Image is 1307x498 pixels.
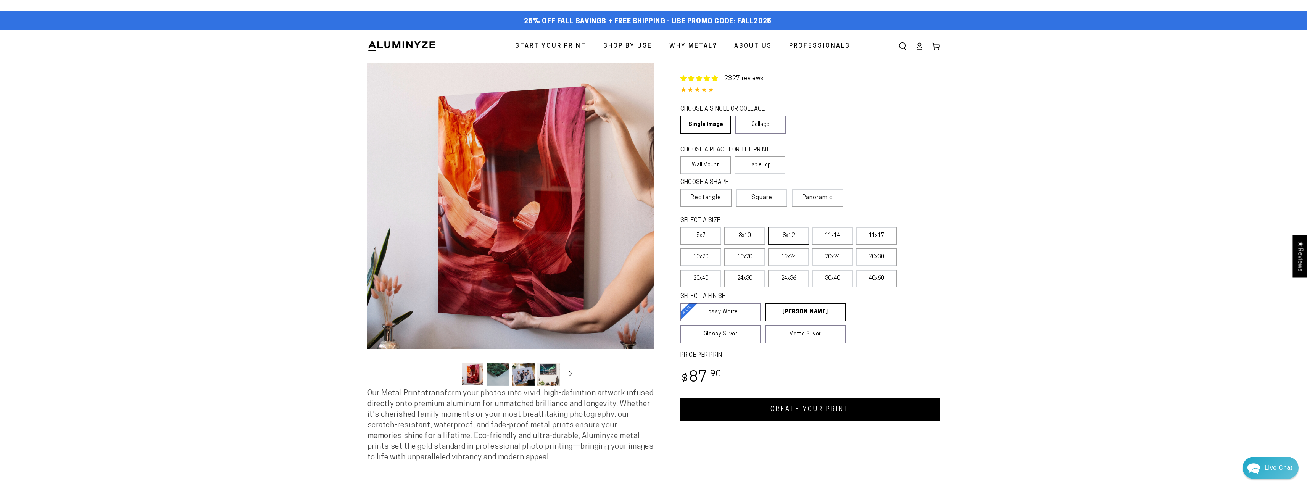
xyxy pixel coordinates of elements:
[812,248,853,266] label: 20x24
[682,374,688,384] span: $
[461,363,484,386] button: Load image 1 in gallery view
[680,227,721,245] label: 5x7
[812,227,853,245] label: 11x14
[367,40,436,52] img: Aluminyze
[708,370,722,379] sup: .90
[768,270,809,287] label: 24x36
[680,270,721,287] label: 20x40
[680,303,761,321] a: Glossy White
[367,390,654,461] span: Our Metal Prints transform your photos into vivid, high-definition artwork infused directly onto ...
[680,116,731,134] a: Single Image
[724,76,765,82] a: 2327 reviews.
[367,63,654,388] media-gallery: Gallery Viewer
[724,270,765,287] label: 24x30
[524,18,772,26] span: 25% off FALL Savings + Free Shipping - Use Promo Code: FALL2025
[768,248,809,266] label: 16x24
[680,248,721,266] label: 10x20
[680,292,827,301] legend: SELECT A FINISH
[537,363,560,386] button: Load image 4 in gallery view
[664,36,723,56] a: Why Metal?
[487,363,509,386] button: Load image 2 in gallery view
[1243,457,1299,479] div: Chat widget toggle
[751,193,772,202] span: Square
[735,156,785,174] label: Table Top
[724,227,765,245] label: 8x10
[789,41,850,52] span: Professionals
[680,105,779,114] legend: CHOOSE A SINGLE OR COLLAGE
[442,366,459,382] button: Slide left
[768,227,809,245] label: 8x12
[765,303,846,321] a: [PERSON_NAME]
[680,325,761,343] a: Glossy Silver
[765,325,846,343] a: Matte Silver
[894,38,911,55] summary: Search our site
[812,270,853,287] label: 30x40
[1292,235,1307,277] div: Click to open Judge.me floating reviews tab
[603,41,652,52] span: Shop By Use
[598,36,658,56] a: Shop By Use
[680,146,778,155] legend: CHOOSE A PLACE FOR THE PRINT
[735,116,786,134] a: Collage
[669,41,717,52] span: Why Metal?
[562,366,579,382] button: Slide right
[680,156,731,174] label: Wall Mount
[509,36,592,56] a: Start Your Print
[680,351,940,360] label: PRICE PER PRINT
[856,227,897,245] label: 11x17
[856,248,897,266] label: 20x30
[691,193,721,202] span: Rectangle
[856,270,897,287] label: 40x60
[680,398,940,421] a: CREATE YOUR PRINT
[680,85,940,96] div: 4.85 out of 5.0 stars
[680,216,833,225] legend: SELECT A SIZE
[680,371,722,385] bdi: 87
[728,36,778,56] a: About Us
[680,178,780,187] legend: CHOOSE A SHAPE
[1265,457,1292,479] div: Contact Us Directly
[515,41,586,52] span: Start Your Print
[734,41,772,52] span: About Us
[512,363,535,386] button: Load image 3 in gallery view
[724,248,765,266] label: 16x20
[783,36,856,56] a: Professionals
[803,195,833,201] span: Panoramic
